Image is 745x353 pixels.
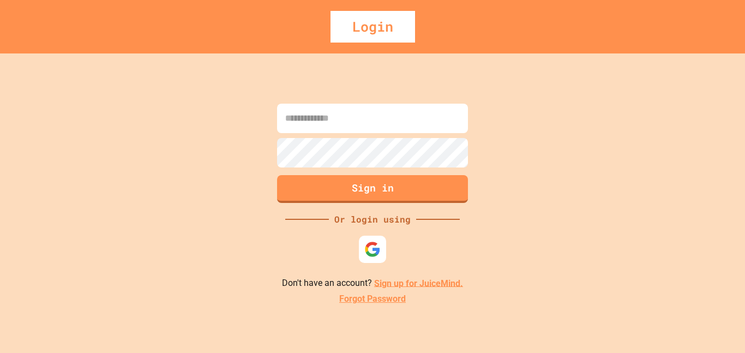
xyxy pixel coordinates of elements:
div: Login [331,11,415,43]
div: Or login using [329,213,416,226]
a: Forgot Password [339,292,406,306]
a: Sign up for JuiceMind. [374,278,463,288]
p: Don't have an account? [282,277,463,290]
img: google-icon.svg [364,241,381,258]
button: Sign in [277,175,468,203]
